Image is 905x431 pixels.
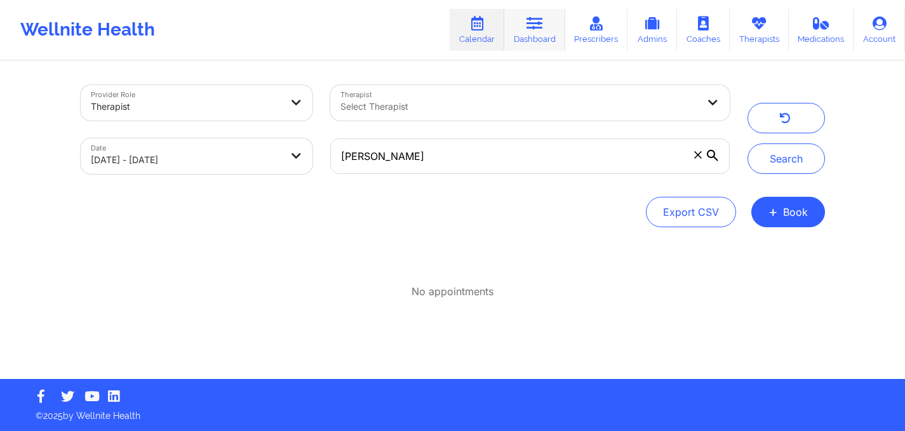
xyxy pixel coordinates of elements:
[330,138,729,174] input: Search Appointments
[27,401,878,422] p: © 2025 by Wellnite Health
[504,9,565,51] a: Dashboard
[450,9,504,51] a: Calendar
[730,9,789,51] a: Therapists
[412,284,493,299] p: No appointments
[747,143,825,174] button: Search
[646,197,736,227] button: Export CSV
[854,9,905,51] a: Account
[751,197,825,227] button: +Book
[768,208,778,215] span: +
[91,146,281,174] div: [DATE] - [DATE]
[91,93,281,121] div: Therapist
[677,9,730,51] a: Coaches
[627,9,677,51] a: Admins
[565,9,628,51] a: Prescribers
[789,9,854,51] a: Medications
